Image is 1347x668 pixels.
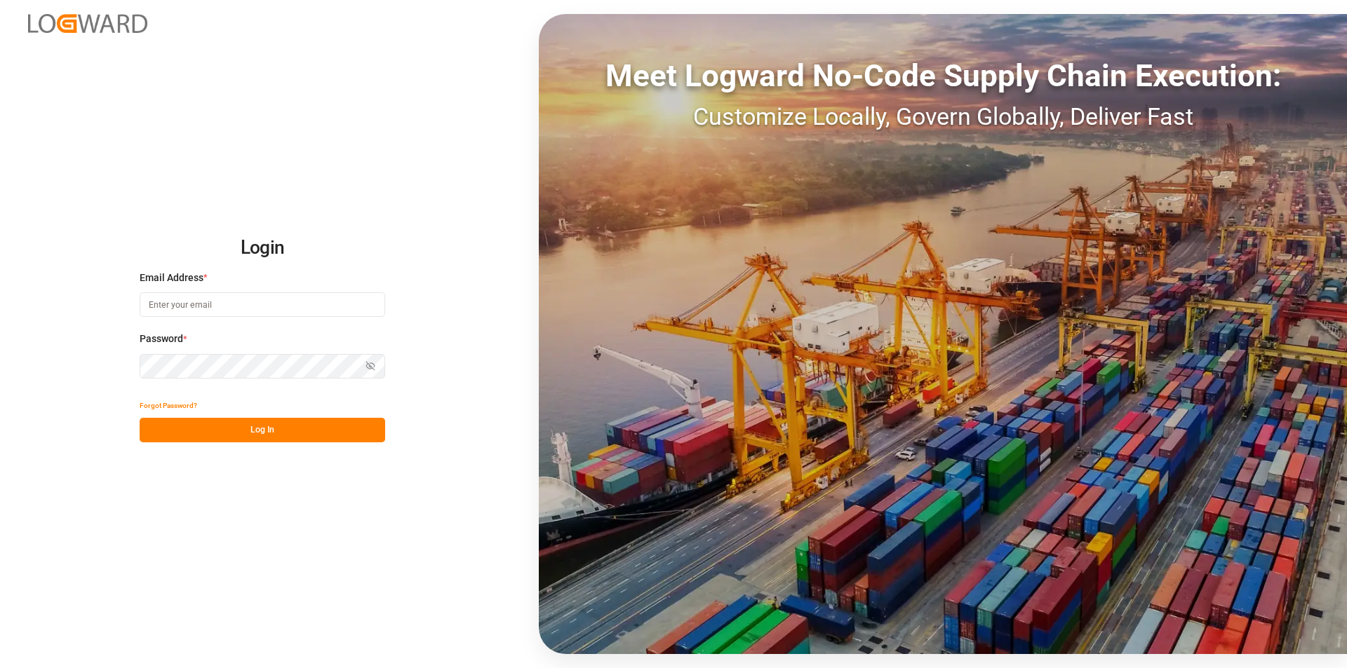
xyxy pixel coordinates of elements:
[140,393,197,418] button: Forgot Password?
[140,226,385,271] h2: Login
[28,14,147,33] img: Logward_new_orange.png
[140,271,203,285] span: Email Address
[539,99,1347,135] div: Customize Locally, Govern Globally, Deliver Fast
[539,53,1347,99] div: Meet Logward No-Code Supply Chain Execution:
[140,332,183,346] span: Password
[140,418,385,442] button: Log In
[140,292,385,317] input: Enter your email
